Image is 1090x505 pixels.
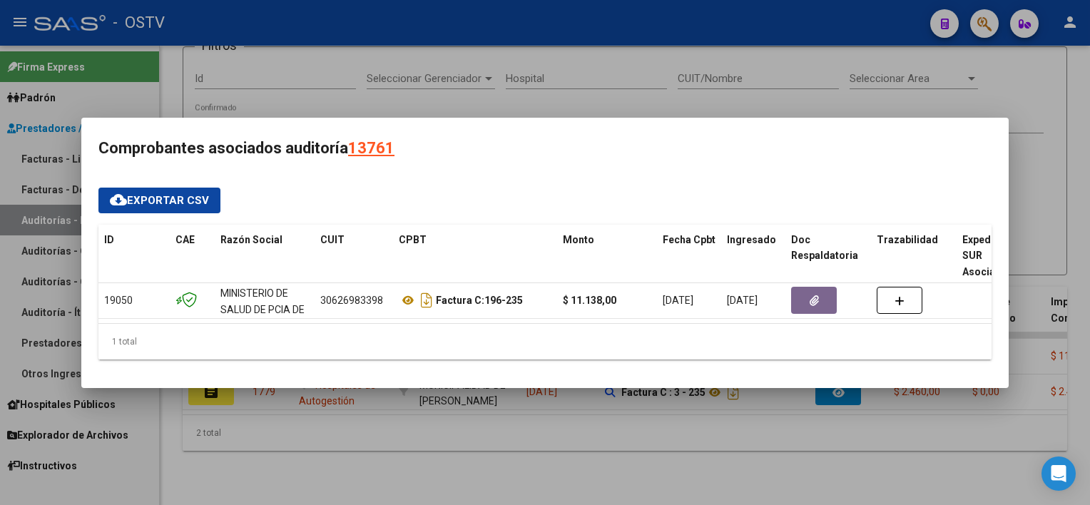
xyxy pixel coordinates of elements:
[220,285,309,334] div: MINISTERIO DE SALUD DE PCIA DE BSAS
[320,234,345,245] span: CUIT
[563,295,616,306] strong: $ 11.138,00
[399,234,427,245] span: CPBT
[563,234,594,245] span: Monto
[320,295,383,306] span: 30626983398
[727,234,776,245] span: Ingresado
[98,188,220,213] button: Exportar CSV
[170,225,215,287] datatable-header-cell: CAE
[657,225,721,287] datatable-header-cell: Fecha Cpbt
[175,234,195,245] span: CAE
[962,234,1014,278] span: Expediente SUR Asociado
[663,295,693,306] span: [DATE]
[110,194,209,207] span: Exportar CSV
[98,225,170,287] datatable-header-cell: ID
[791,234,858,262] span: Doc Respaldatoria
[436,295,523,306] strong: 196-235
[110,191,127,208] mat-icon: cloud_download
[1041,456,1076,491] div: Open Intercom Messenger
[215,225,315,287] datatable-header-cell: Razón Social
[220,234,282,245] span: Razón Social
[348,135,394,162] div: 13761
[877,234,938,245] span: Trazabilidad
[957,225,1035,287] datatable-header-cell: Expediente SUR Asociado
[727,295,758,306] span: [DATE]
[785,225,871,287] datatable-header-cell: Doc Respaldatoria
[663,234,715,245] span: Fecha Cpbt
[417,289,436,312] i: Descargar documento
[315,225,393,287] datatable-header-cell: CUIT
[393,225,557,287] datatable-header-cell: CPBT
[104,292,164,309] div: 19050
[104,234,114,245] span: ID
[98,135,992,162] h3: Comprobantes asociados auditoría
[98,324,992,359] div: 1 total
[557,225,657,287] datatable-header-cell: Monto
[871,225,957,287] datatable-header-cell: Trazabilidad
[436,295,484,306] span: Factura C:
[721,225,785,287] datatable-header-cell: Ingresado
